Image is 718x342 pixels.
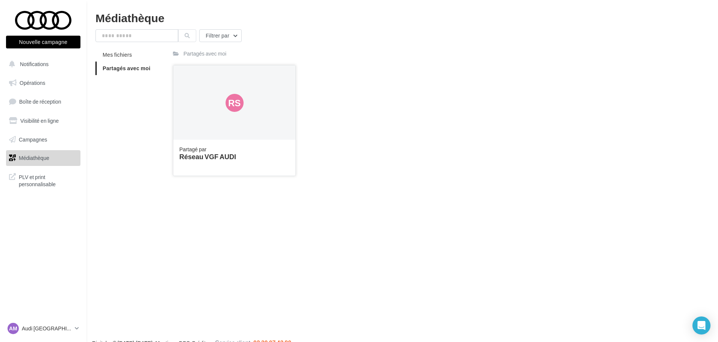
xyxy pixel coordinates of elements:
span: Médiathèque [19,155,49,161]
div: Partagés avec moi [183,50,226,57]
span: Mes fichiers [103,51,132,58]
span: AM [9,325,17,332]
span: Rs [228,96,241,109]
a: Visibilité en ligne [5,113,82,129]
button: Nouvelle campagne [6,36,80,48]
p: Audi [GEOGRAPHIC_DATA] [22,325,72,332]
span: Partagés avec moi [103,65,150,71]
a: AM Audi [GEOGRAPHIC_DATA] [6,321,80,336]
div: Réseau VGF AUDI [179,153,289,160]
div: Partagé par [179,146,289,153]
a: Opérations [5,75,82,91]
span: PLV et print personnalisable [19,172,77,188]
a: Campagnes [5,132,82,148]
span: Opérations [20,80,45,86]
button: Notifications [5,56,79,72]
span: Campagnes [19,136,47,142]
span: Visibilité en ligne [20,118,59,124]
a: Boîte de réception [5,93,82,110]
span: Notifications [20,61,48,67]
a: PLV et print personnalisable [5,169,82,191]
button: Filtrer par [199,29,242,42]
div: Open Intercom Messenger [692,316,710,334]
div: Médiathèque [95,12,709,23]
span: Boîte de réception [19,98,61,105]
a: Médiathèque [5,150,82,166]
